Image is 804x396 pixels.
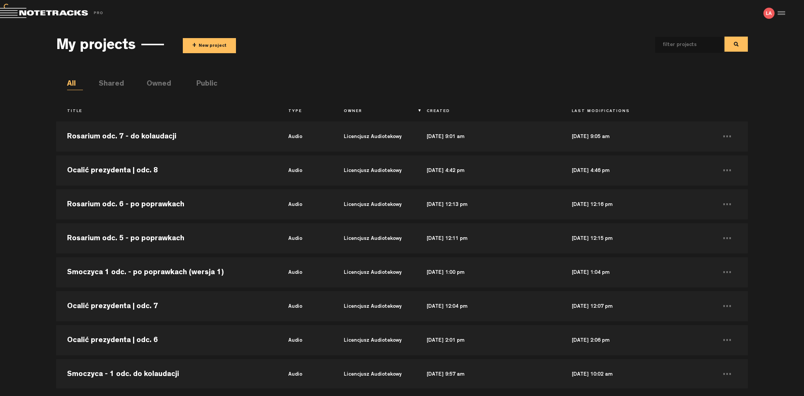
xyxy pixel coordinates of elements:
[67,79,83,90] li: All
[196,79,212,90] li: Public
[416,289,561,323] td: [DATE] 12:04 pm
[333,153,416,187] td: Licencjusz Audiotekowy
[56,105,277,118] th: Title
[561,289,706,323] td: [DATE] 12:07 pm
[277,221,333,255] td: audio
[706,357,748,391] td: ...
[561,105,706,118] th: Last Modifications
[277,120,333,153] td: audio
[706,221,748,255] td: ...
[416,187,561,221] td: [DATE] 12:13 pm
[655,37,711,53] input: filter projects
[561,221,706,255] td: [DATE] 12:15 pm
[333,289,416,323] td: Licencjusz Audiotekowy
[416,105,561,118] th: Created
[416,255,561,289] td: [DATE] 1:00 pm
[706,187,748,221] td: ...
[99,79,115,90] li: Shared
[561,187,706,221] td: [DATE] 12:16 pm
[561,323,706,357] td: [DATE] 2:06 pm
[192,41,196,50] span: +
[56,323,277,357] td: Ocalić prezydenta | odc. 6
[416,323,561,357] td: [DATE] 2:01 pm
[416,221,561,255] td: [DATE] 12:11 pm
[277,323,333,357] td: audio
[56,38,136,55] h3: My projects
[416,153,561,187] td: [DATE] 4:42 pm
[277,105,333,118] th: Type
[706,323,748,357] td: ...
[277,153,333,187] td: audio
[706,255,748,289] td: ...
[333,187,416,221] td: Licencjusz Audiotekowy
[333,105,416,118] th: Owner
[56,289,277,323] td: Ocalić prezydenta | odc. 7
[763,8,775,19] img: letters
[333,120,416,153] td: Licencjusz Audiotekowy
[56,221,277,255] td: Rosarium odc. 5 - po poprawkach
[561,357,706,391] td: [DATE] 10:02 am
[56,187,277,221] td: Rosarium odc. 6 - po poprawkach
[706,120,748,153] td: ...
[277,289,333,323] td: audio
[56,153,277,187] td: Ocalić prezydenta | odc. 8
[333,323,416,357] td: Licencjusz Audiotekowy
[706,289,748,323] td: ...
[56,255,277,289] td: Smoczyca 1 odc. - po poprawkach (wersja 1)
[277,357,333,391] td: audio
[706,153,748,187] td: ...
[277,255,333,289] td: audio
[416,357,561,391] td: [DATE] 9:57 am
[333,255,416,289] td: Licencjusz Audiotekowy
[56,357,277,391] td: Smoczyca - 1 odc. do kolaudacji
[147,79,162,90] li: Owned
[183,38,236,53] button: +New project
[333,357,416,391] td: Licencjusz Audiotekowy
[561,120,706,153] td: [DATE] 9:05 am
[333,221,416,255] td: Licencjusz Audiotekowy
[416,120,561,153] td: [DATE] 9:01 am
[56,120,277,153] td: Rosarium odc. 7 - do kolaudacji
[561,153,706,187] td: [DATE] 4:46 pm
[277,187,333,221] td: audio
[561,255,706,289] td: [DATE] 1:04 pm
